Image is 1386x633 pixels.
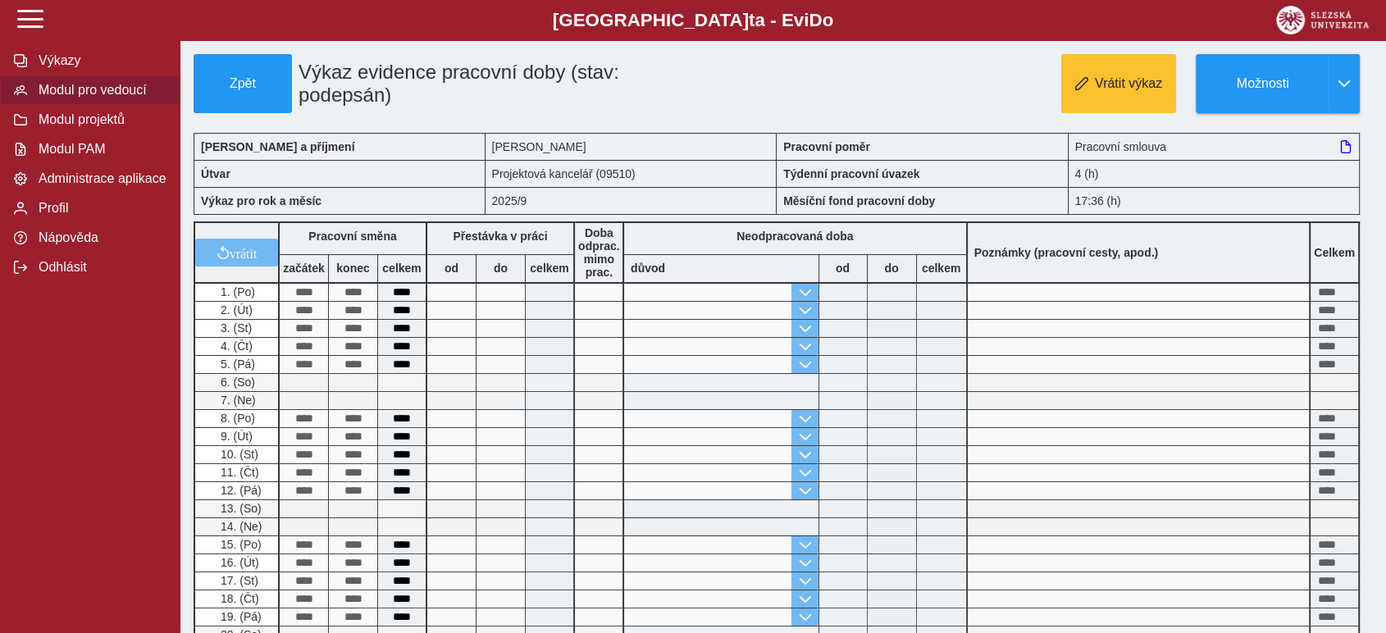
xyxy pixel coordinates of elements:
[217,484,262,497] span: 12. (Pá)
[217,430,253,443] span: 9. (Út)
[34,53,166,68] span: Výkazy
[34,142,166,157] span: Modul PAM
[823,10,834,30] span: o
[378,262,426,275] b: celkem
[217,556,259,569] span: 16. (Út)
[217,357,255,371] span: 5. (Pá)
[34,83,166,98] span: Modul pro vedoucí
[217,592,259,605] span: 18. (Čt)
[453,230,547,243] b: Přestávka v práci
[1069,160,1361,187] div: 4 (h)
[217,412,255,425] span: 8. (Po)
[292,54,685,113] h1: Výkaz evidence pracovní doby (stav: podepsán)
[783,194,935,207] b: Měsíční fond pracovní doby
[201,140,354,153] b: [PERSON_NAME] a příjmení
[486,133,777,160] div: [PERSON_NAME]
[230,246,258,259] span: vrátit
[308,230,396,243] b: Pracovní směna
[736,230,853,243] b: Neodpracovaná doba
[749,10,755,30] span: t
[34,230,166,245] span: Nápověda
[217,574,258,587] span: 17. (St)
[195,239,278,266] button: vrátit
[427,262,476,275] b: od
[280,262,328,275] b: začátek
[868,262,916,275] b: do
[1314,246,1355,259] b: Celkem
[201,194,321,207] b: Výkaz pro rok a měsíc
[1095,76,1162,91] span: Vrátit výkaz
[217,285,255,298] span: 1. (Po)
[217,303,253,316] span: 2. (Út)
[217,520,262,533] span: 14. (Ne)
[1069,187,1361,215] div: 17:36 (h)
[34,260,166,275] span: Odhlásit
[194,54,292,113] button: Zpět
[819,262,867,275] b: od
[578,226,620,279] b: Doba odprac. mimo prac.
[968,246,1165,259] b: Poznámky (pracovní cesty, apod.)
[217,339,253,353] span: 4. (Čt)
[49,10,1337,31] b: [GEOGRAPHIC_DATA] a - Evi
[526,262,573,275] b: celkem
[217,448,258,461] span: 10. (St)
[476,262,525,275] b: do
[217,502,262,515] span: 13. (So)
[217,466,259,479] span: 11. (Čt)
[217,538,262,551] span: 15. (Po)
[631,262,665,275] b: důvod
[783,167,920,180] b: Týdenní pracovní úvazek
[1196,54,1329,113] button: Možnosti
[1210,76,1315,91] span: Možnosti
[486,160,777,187] div: Projektová kancelář (09510)
[217,610,262,623] span: 19. (Pá)
[34,201,166,216] span: Profil
[486,187,777,215] div: 2025/9
[329,262,377,275] b: konec
[201,167,230,180] b: Útvar
[217,321,252,335] span: 3. (St)
[34,171,166,186] span: Administrace aplikace
[34,112,166,127] span: Modul projektů
[783,140,870,153] b: Pracovní poměr
[217,376,255,389] span: 6. (So)
[1276,6,1369,34] img: logo_web_su.png
[1069,133,1361,160] div: Pracovní smlouva
[917,262,966,275] b: celkem
[201,76,285,91] span: Zpět
[809,10,822,30] span: D
[217,394,256,407] span: 7. (Ne)
[1061,54,1176,113] button: Vrátit výkaz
